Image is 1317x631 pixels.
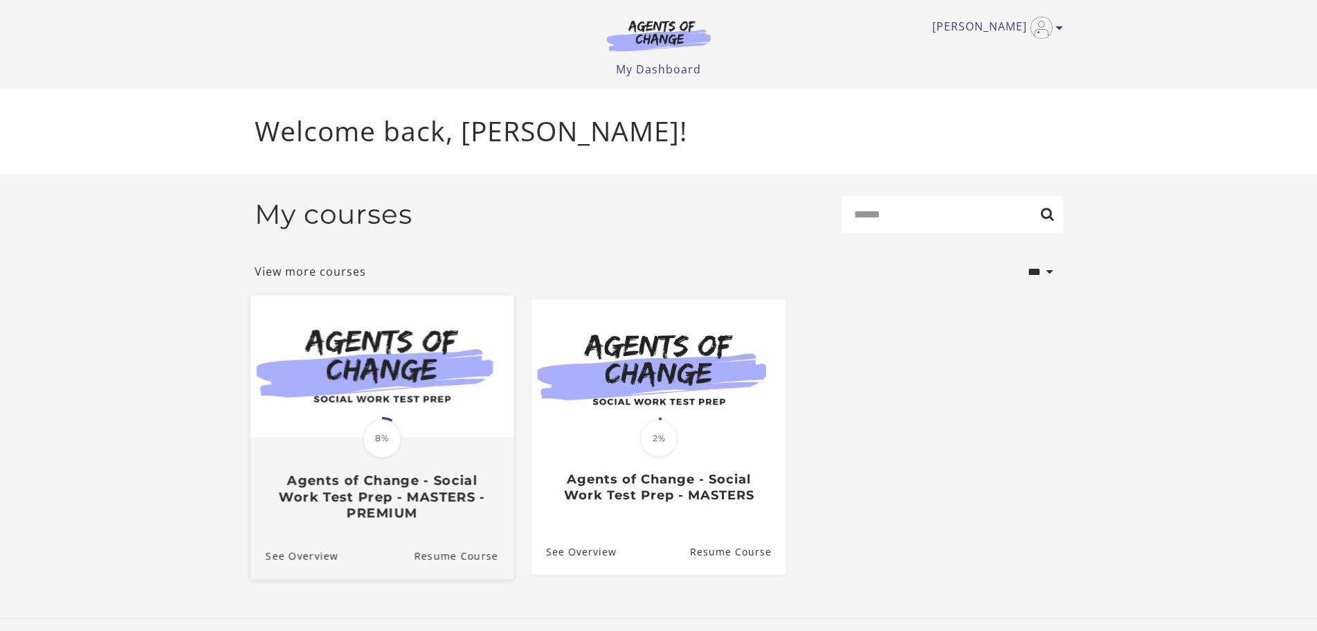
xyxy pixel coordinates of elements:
a: Agents of Change - Social Work Test Prep - MASTERS: See Overview [532,529,617,574]
span: 2% [640,420,678,457]
a: Agents of Change - Social Work Test Prep - MASTERS: Resume Course [689,529,785,574]
span: 8% [363,419,401,458]
a: Agents of Change - Social Work Test Prep - MASTERS - PREMIUM: Resume Course [414,532,514,578]
a: View more courses [255,263,366,280]
a: My Dashboard [616,62,701,77]
p: Welcome back, [PERSON_NAME]! [255,111,1063,152]
h2: My courses [255,198,412,231]
h3: Agents of Change - Social Work Test Prep - MASTERS [546,472,771,503]
a: Agents of Change - Social Work Test Prep - MASTERS - PREMIUM: See Overview [250,532,338,578]
a: Toggle menu [932,17,1056,39]
h3: Agents of Change - Social Work Test Prep - MASTERS - PREMIUM [265,472,498,521]
img: Agents of Change Logo [592,19,725,51]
